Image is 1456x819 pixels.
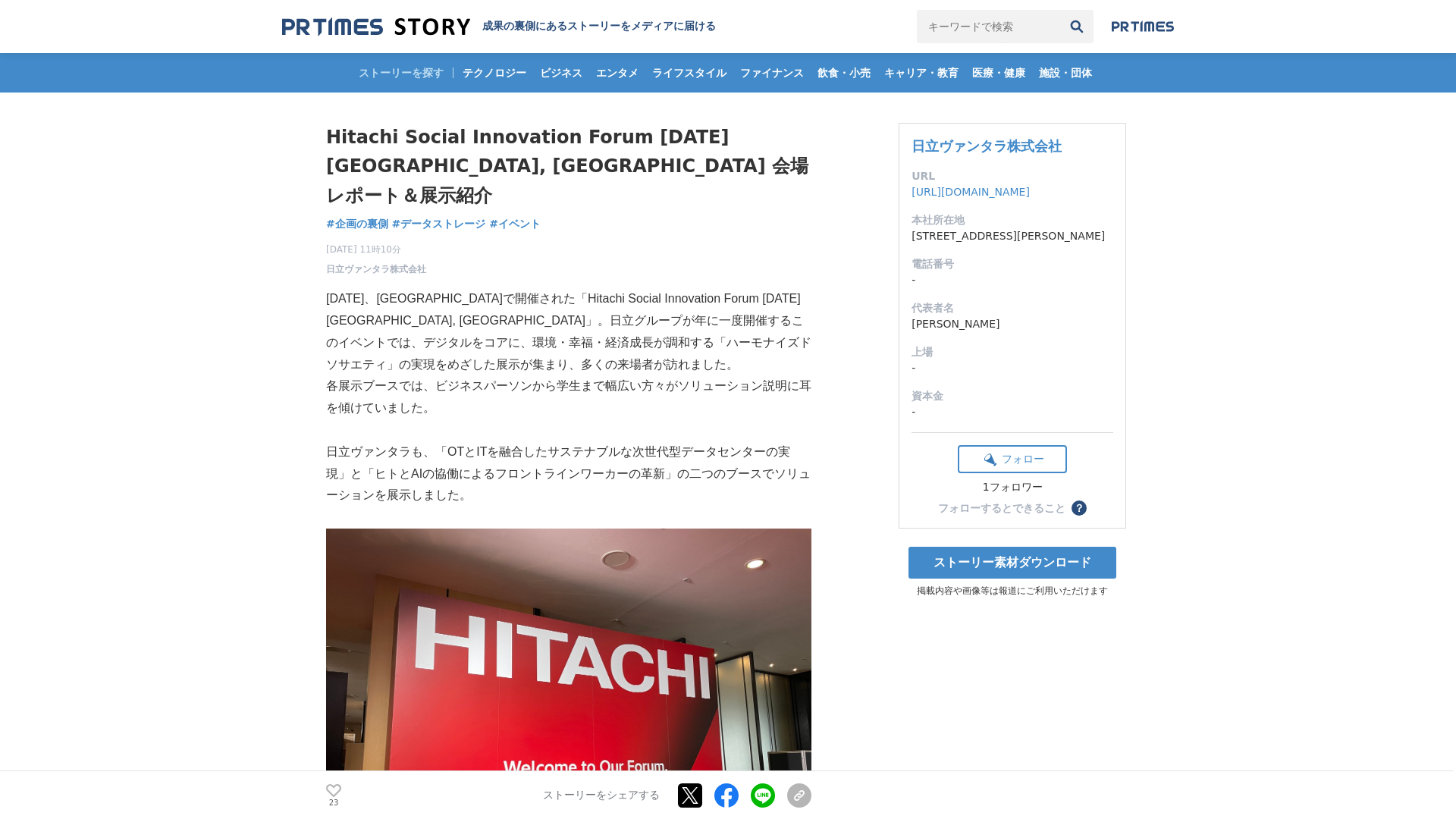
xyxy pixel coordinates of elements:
[326,375,811,419] p: 各展示ブースでは、ビジネスパーソンから学生まで幅広い方々がソリューション説明に耳を傾けていました。
[912,228,1113,244] dd: [STREET_ADDRESS][PERSON_NAME]
[912,300,1113,316] dt: 代表者名
[912,168,1113,184] dt: URL
[646,66,733,80] span: ライフスタイル
[878,53,965,93] a: キャリア・教育
[912,404,1113,420] dd: -
[734,53,810,93] a: ファイナンス
[326,216,388,232] a: #企画の裏側
[590,66,645,80] span: エンタメ
[1033,66,1098,80] span: 施設・団体
[282,17,716,37] a: 成果の裏側にあるストーリーをメディアに届ける 成果の裏側にあるストーリーをメディアに届ける
[912,212,1113,228] dt: 本社所在地
[912,360,1113,376] dd: -
[326,243,426,256] span: [DATE] 11時10分
[326,288,811,375] p: [DATE]、[GEOGRAPHIC_DATA]で開催された「Hitachi Social Innovation Forum [DATE] [GEOGRAPHIC_DATA], [GEOGRAP...
[912,186,1030,198] a: [URL][DOMAIN_NAME]
[326,441,811,507] p: 日立ヴァンタラも、「OTとITを融合したサステナブルな次世代型データセンターの実現」と「ヒトとAIの協働によるフロントラインワーカーの革新」の二つのブースでソリューションを展示しました。
[811,53,877,93] a: 飲食・小売
[917,10,1060,43] input: キーワードで検索
[912,272,1113,288] dd: -
[1060,10,1094,43] button: 検索
[326,123,811,210] h1: Hitachi Social Innovation Forum [DATE] [GEOGRAPHIC_DATA], [GEOGRAPHIC_DATA] 会場レポート＆展示紹介
[1033,53,1098,93] a: 施設・団体
[489,217,541,231] span: #イベント
[912,344,1113,360] dt: 上場
[734,66,810,80] span: ファイナンス
[482,20,716,33] h2: 成果の裏側にあるストーリーをメディアに届ける
[457,66,532,80] span: テクノロジー
[958,481,1067,494] div: 1フォロワー
[590,53,645,93] a: エンタメ
[966,66,1031,80] span: 医療・健康
[1072,500,1087,516] button: ？
[912,316,1113,332] dd: [PERSON_NAME]
[938,503,1065,513] div: フォローするとできること
[489,216,541,232] a: #イベント
[958,445,1067,473] button: フォロー
[878,66,965,80] span: キャリア・教育
[912,388,1113,404] dt: 資本金
[912,138,1062,154] a: 日立ヴァンタラ株式会社
[1112,20,1174,33] img: prtimes
[534,66,588,80] span: ビジネス
[392,217,486,231] span: #データストレージ
[646,53,733,93] a: ライフスタイル
[326,262,426,276] a: 日立ヴァンタラ株式会社
[326,799,341,806] p: 23
[457,53,532,93] a: テクノロジー
[966,53,1031,93] a: 医療・健康
[811,66,877,80] span: 飲食・小売
[326,217,388,231] span: #企画の裏側
[543,789,660,802] p: ストーリーをシェアする
[282,17,470,37] img: 成果の裏側にあるストーリーをメディアに届ける
[908,547,1116,579] a: ストーリー素材ダウンロード
[899,585,1126,598] p: 掲載内容や画像等は報道にご利用いただけます
[534,53,588,93] a: ビジネス
[912,256,1113,272] dt: 電話番号
[392,216,486,232] a: #データストレージ
[1074,503,1084,513] span: ？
